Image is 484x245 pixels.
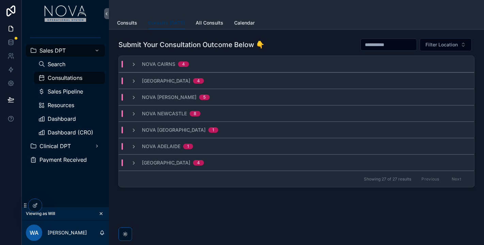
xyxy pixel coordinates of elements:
span: Dashboard (CRO) [48,130,93,135]
span: Consults [DATE] [148,19,185,26]
span: Showing 27 of 27 results [364,176,411,182]
a: All Consults [196,17,223,30]
span: Nova Adelaide [142,143,180,150]
p: [PERSON_NAME] [48,229,87,236]
span: Consultations [48,75,82,81]
div: 1 [212,127,214,133]
button: Select Button [420,38,472,51]
span: Sales DPT [39,48,66,53]
span: Dashboard [48,116,76,121]
a: Sales DPT [26,44,105,57]
span: Payment Received [39,157,87,162]
a: Resources [34,99,105,111]
a: Consults [DATE] [148,17,185,30]
span: Filter Location [425,41,458,48]
div: 8 [194,111,196,116]
div: 4 [197,78,200,84]
span: Nova [PERSON_NAME] [142,94,196,101]
div: scrollable content [22,27,109,175]
a: Calendar [234,17,255,30]
span: All Consults [196,19,223,26]
a: Payment Received [26,154,105,166]
span: Nova Cairns [142,61,175,68]
a: Dashboard [34,113,105,125]
span: Calendar [234,19,255,26]
div: 4 [197,160,200,165]
span: Sales Pipeline [48,89,83,94]
span: WA [30,229,38,237]
a: Dashboard (CRO) [34,126,105,139]
h1: Submit Your Consultation Outcome Below 👇 [118,40,264,49]
a: Sales Pipeline [34,85,105,98]
div: 5 [203,95,206,100]
a: Consultations [34,72,105,84]
div: 4 [182,61,185,67]
span: Search [48,61,65,67]
span: [GEOGRAPHIC_DATA] [142,77,190,84]
div: 1 [187,144,189,149]
span: Nova [GEOGRAPHIC_DATA] [142,127,206,133]
span: Nova Newcastle [142,110,187,117]
a: Clinical DPT [26,140,105,152]
span: Resources [48,102,74,108]
img: App logo [45,5,86,22]
span: Clinical DPT [39,143,71,149]
a: Search [34,58,105,70]
span: [GEOGRAPHIC_DATA] [142,159,190,166]
a: Consults [117,17,137,30]
span: Consults [117,19,137,26]
span: Viewing as Will [26,211,55,216]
